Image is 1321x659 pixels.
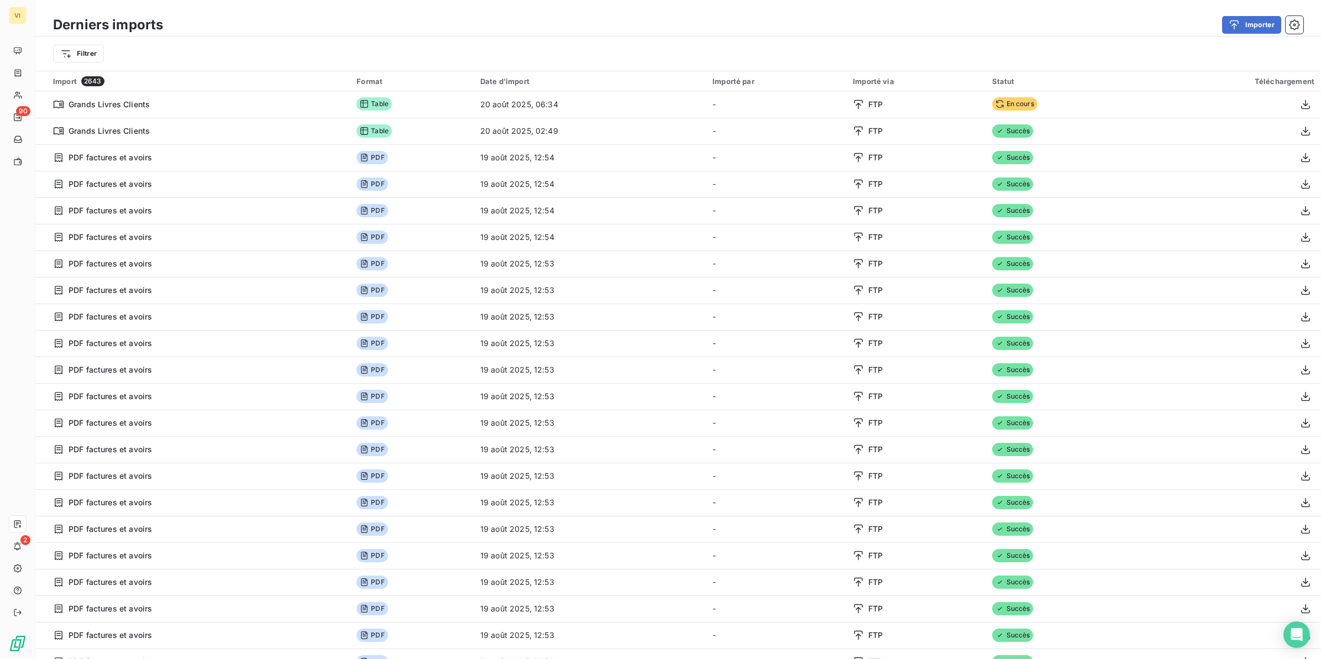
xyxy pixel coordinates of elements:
[992,549,1034,562] span: Succès
[853,77,978,86] div: Importé via
[706,224,846,250] td: -
[474,595,706,622] td: 19 août 2025, 12:53
[868,311,883,322] span: FTP
[992,443,1034,456] span: Succès
[868,179,883,190] span: FTP
[868,364,883,375] span: FTP
[992,602,1034,615] span: Succès
[474,250,706,277] td: 19 août 2025, 12:53
[992,363,1034,376] span: Succès
[357,522,387,536] span: PDF
[992,257,1034,270] span: Succès
[868,630,883,641] span: FTP
[868,232,883,243] span: FTP
[357,310,387,323] span: PDF
[69,391,152,402] span: PDF factures et avoirs
[706,250,846,277] td: -
[712,77,840,86] div: Importé par
[706,542,846,569] td: -
[69,179,152,190] span: PDF factures et avoirs
[69,497,152,508] span: PDF factures et avoirs
[69,311,152,322] span: PDF factures et avoirs
[480,77,699,86] div: Date d’import
[69,417,152,428] span: PDF factures et avoirs
[357,231,387,244] span: PDF
[81,76,104,86] span: 2643
[474,357,706,383] td: 19 août 2025, 12:53
[69,152,152,163] span: PDF factures et avoirs
[9,108,26,126] a: 90
[357,97,392,111] span: Table
[357,204,387,217] span: PDF
[992,231,1034,244] span: Succès
[706,330,846,357] td: -
[992,522,1034,536] span: Succès
[357,151,387,164] span: PDF
[357,77,467,86] div: Format
[69,258,152,269] span: PDF factures et avoirs
[868,444,883,455] span: FTP
[357,576,387,589] span: PDF
[706,569,846,595] td: -
[53,45,104,62] button: Filtrer
[868,152,883,163] span: FTP
[868,603,883,614] span: FTP
[357,443,387,456] span: PDF
[992,390,1034,403] span: Succès
[69,550,152,561] span: PDF factures et avoirs
[357,549,387,562] span: PDF
[69,285,152,296] span: PDF factures et avoirs
[20,535,30,545] span: 2
[992,204,1034,217] span: Succès
[992,77,1129,86] div: Statut
[474,542,706,569] td: 19 août 2025, 12:53
[992,416,1034,430] span: Succès
[706,171,846,197] td: -
[357,363,387,376] span: PDF
[357,496,387,509] span: PDF
[69,364,152,375] span: PDF factures et avoirs
[474,489,706,516] td: 19 août 2025, 12:53
[992,629,1034,642] span: Succès
[474,436,706,463] td: 19 août 2025, 12:53
[992,97,1037,111] span: En cours
[868,338,883,349] span: FTP
[53,76,343,86] div: Import
[706,91,846,118] td: -
[474,410,706,436] td: 19 août 2025, 12:53
[357,390,387,403] span: PDF
[357,469,387,483] span: PDF
[992,496,1034,509] span: Succès
[474,622,706,648] td: 19 août 2025, 12:53
[474,463,706,489] td: 19 août 2025, 12:53
[868,497,883,508] span: FTP
[357,124,392,138] span: Table
[474,383,706,410] td: 19 août 2025, 12:53
[16,106,30,116] span: 90
[706,436,846,463] td: -
[357,602,387,615] span: PDF
[69,338,152,349] span: PDF factures et avoirs
[868,285,883,296] span: FTP
[706,304,846,330] td: -
[69,577,152,588] span: PDF factures et avoirs
[706,197,846,224] td: -
[53,15,163,35] h3: Derniers imports
[706,622,846,648] td: -
[706,383,846,410] td: -
[992,177,1034,191] span: Succès
[992,151,1034,164] span: Succès
[69,603,152,614] span: PDF factures et avoirs
[992,310,1034,323] span: Succès
[868,470,883,482] span: FTP
[474,277,706,304] td: 19 août 2025, 12:53
[868,524,883,535] span: FTP
[992,124,1034,138] span: Succès
[868,125,883,137] span: FTP
[474,516,706,542] td: 19 août 2025, 12:53
[474,171,706,197] td: 19 août 2025, 12:54
[357,416,387,430] span: PDF
[69,630,152,641] span: PDF factures et avoirs
[474,91,706,118] td: 20 août 2025, 06:34
[357,629,387,642] span: PDF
